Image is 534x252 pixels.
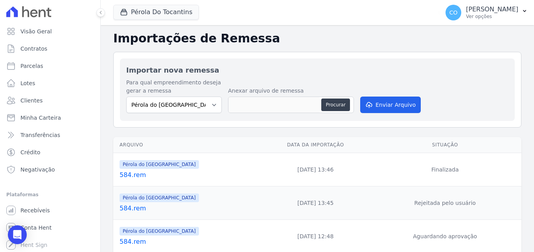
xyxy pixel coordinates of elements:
a: Crédito [3,144,97,160]
span: Visão Geral [20,27,52,35]
a: 584.rem [120,204,259,213]
td: Finalizada [368,153,521,186]
h2: Importações de Remessa [113,31,521,46]
a: Clientes [3,93,97,108]
span: Conta Hent [20,224,52,232]
a: Parcelas [3,58,97,74]
div: Plataformas [6,190,94,199]
td: Rejeitada pelo usuário [368,186,521,220]
button: Pérola Do Tocantins [113,5,199,20]
a: Recebíveis [3,203,97,218]
span: Parcelas [20,62,43,70]
a: Contratos [3,41,97,57]
a: Negativação [3,162,97,177]
a: Conta Hent [3,220,97,236]
label: Anexar arquivo de remessa [228,87,354,95]
a: 584.rem [120,237,259,247]
p: Ver opções [466,13,518,20]
span: Contratos [20,45,47,53]
a: Minha Carteira [3,110,97,126]
span: Clientes [20,97,42,104]
span: CO [449,10,458,15]
span: Recebíveis [20,206,50,214]
a: Lotes [3,75,97,91]
span: Negativação [20,166,55,173]
a: Visão Geral [3,24,97,39]
td: [DATE] 13:45 [262,186,368,220]
h2: Importar nova remessa [126,65,508,75]
div: Open Intercom Messenger [8,225,27,244]
td: [DATE] 13:46 [262,153,368,186]
span: Pérola do [GEOGRAPHIC_DATA] [120,227,199,236]
span: Transferências [20,131,60,139]
p: [PERSON_NAME] [466,5,518,13]
a: Transferências [3,127,97,143]
th: Arquivo [113,137,262,153]
a: 584.rem [120,170,259,180]
th: Data da Importação [262,137,368,153]
span: Crédito [20,148,41,156]
span: Lotes [20,79,35,87]
button: CO [PERSON_NAME] Ver opções [439,2,534,24]
th: Situação [368,137,521,153]
span: Minha Carteira [20,114,61,122]
button: Procurar [321,99,350,111]
span: Pérola do [GEOGRAPHIC_DATA] [120,194,199,202]
button: Enviar Arquivo [360,97,421,113]
span: Pérola do [GEOGRAPHIC_DATA] [120,160,199,169]
label: Para qual empreendimento deseja gerar a remessa [126,79,222,95]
